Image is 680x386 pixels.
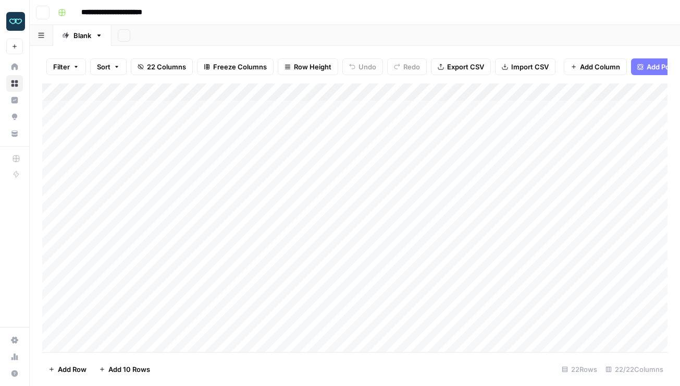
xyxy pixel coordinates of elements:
[53,62,70,72] span: Filter
[147,62,186,72] span: 22 Columns
[73,30,91,41] div: Blank
[58,364,86,375] span: Add Row
[495,58,555,75] button: Import CSV
[294,62,331,72] span: Row Height
[6,92,23,108] a: Insights
[53,25,112,46] a: Blank
[108,364,150,375] span: Add 10 Rows
[131,58,193,75] button: 22 Columns
[564,58,627,75] button: Add Column
[97,62,110,72] span: Sort
[6,332,23,348] a: Settings
[342,58,383,75] button: Undo
[6,12,25,31] img: Zola Inc Logo
[93,361,156,378] button: Add 10 Rows
[403,62,420,72] span: Redo
[278,58,338,75] button: Row Height
[580,62,620,72] span: Add Column
[46,58,86,75] button: Filter
[447,62,484,72] span: Export CSV
[6,348,23,365] a: Usage
[6,8,23,34] button: Workspace: Zola Inc
[601,361,667,378] div: 22/22 Columns
[42,361,93,378] button: Add Row
[213,62,267,72] span: Freeze Columns
[6,108,23,125] a: Opportunities
[511,62,549,72] span: Import CSV
[387,58,427,75] button: Redo
[6,125,23,142] a: Your Data
[197,58,274,75] button: Freeze Columns
[6,365,23,382] button: Help + Support
[358,62,376,72] span: Undo
[6,75,23,92] a: Browse
[6,58,23,75] a: Home
[431,58,491,75] button: Export CSV
[558,361,601,378] div: 22 Rows
[90,58,127,75] button: Sort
